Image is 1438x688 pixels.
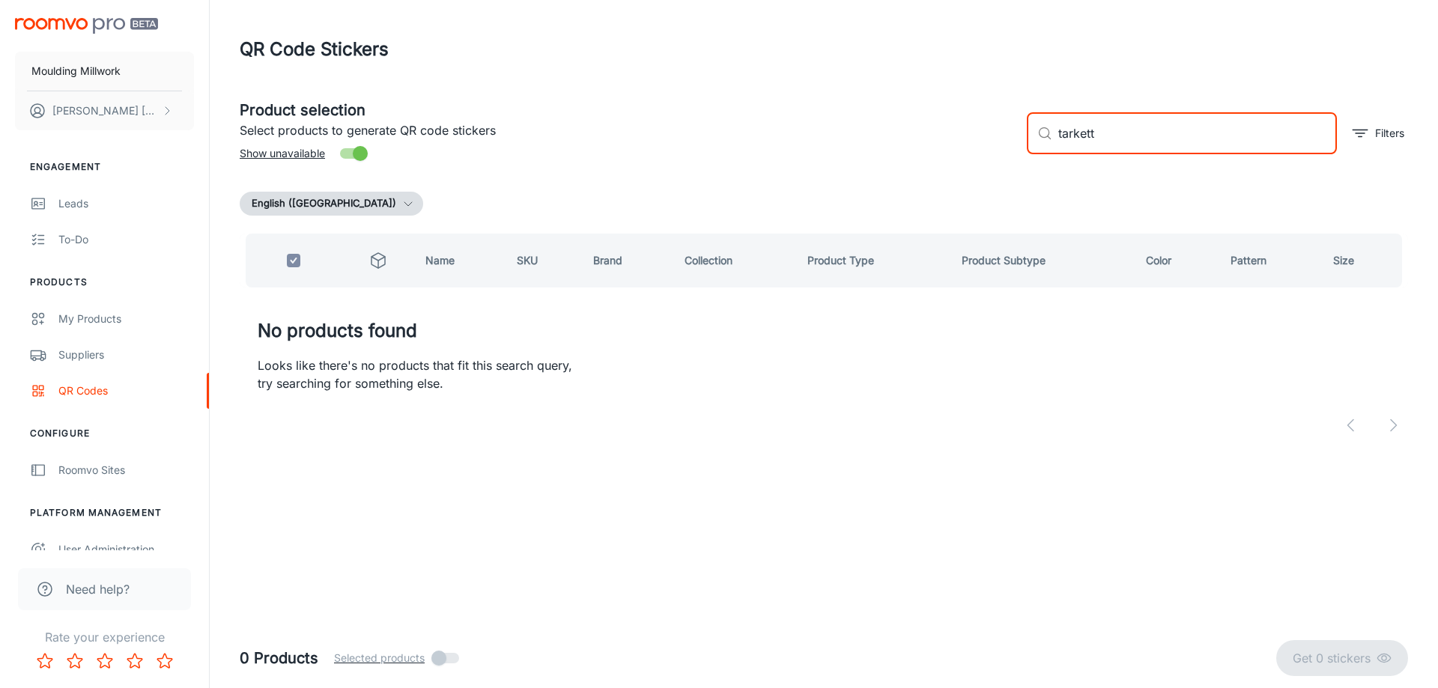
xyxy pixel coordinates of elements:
input: Search by SKU, brand, collection... [1058,112,1337,154]
p: [PERSON_NAME] [PERSON_NAME] [52,103,158,119]
th: Collection [673,234,795,287]
div: Suppliers [58,347,194,363]
button: [PERSON_NAME] [PERSON_NAME] [15,91,194,130]
th: Size [1321,234,1408,287]
button: English ([GEOGRAPHIC_DATA]) [240,192,423,216]
h4: No products found [258,317,1390,344]
p: Moulding Millwork [31,63,121,79]
p: Filters [1375,125,1404,141]
button: filter [1349,121,1408,145]
div: Roomvo Sites [58,462,194,478]
th: Product Type [795,234,950,287]
th: Color [1134,234,1219,287]
p: Select products to generate QR code stickers [240,121,1015,139]
span: Show unavailable [240,145,325,162]
div: Leads [58,195,194,212]
th: SKU [505,234,582,287]
h5: Product selection [240,99,1015,121]
h1: QR Code Stickers [240,36,389,63]
div: My Products [58,311,194,327]
th: Name [413,234,504,287]
p: Looks like there's no products that fit this search query, try searching for something else. [258,356,587,392]
th: Pattern [1219,234,1321,287]
div: To-do [58,231,194,248]
div: QR Codes [58,383,194,399]
th: Brand [581,234,672,287]
img: Roomvo PRO Beta [15,18,158,34]
button: Moulding Millwork [15,52,194,91]
th: Product Subtype [950,234,1134,287]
